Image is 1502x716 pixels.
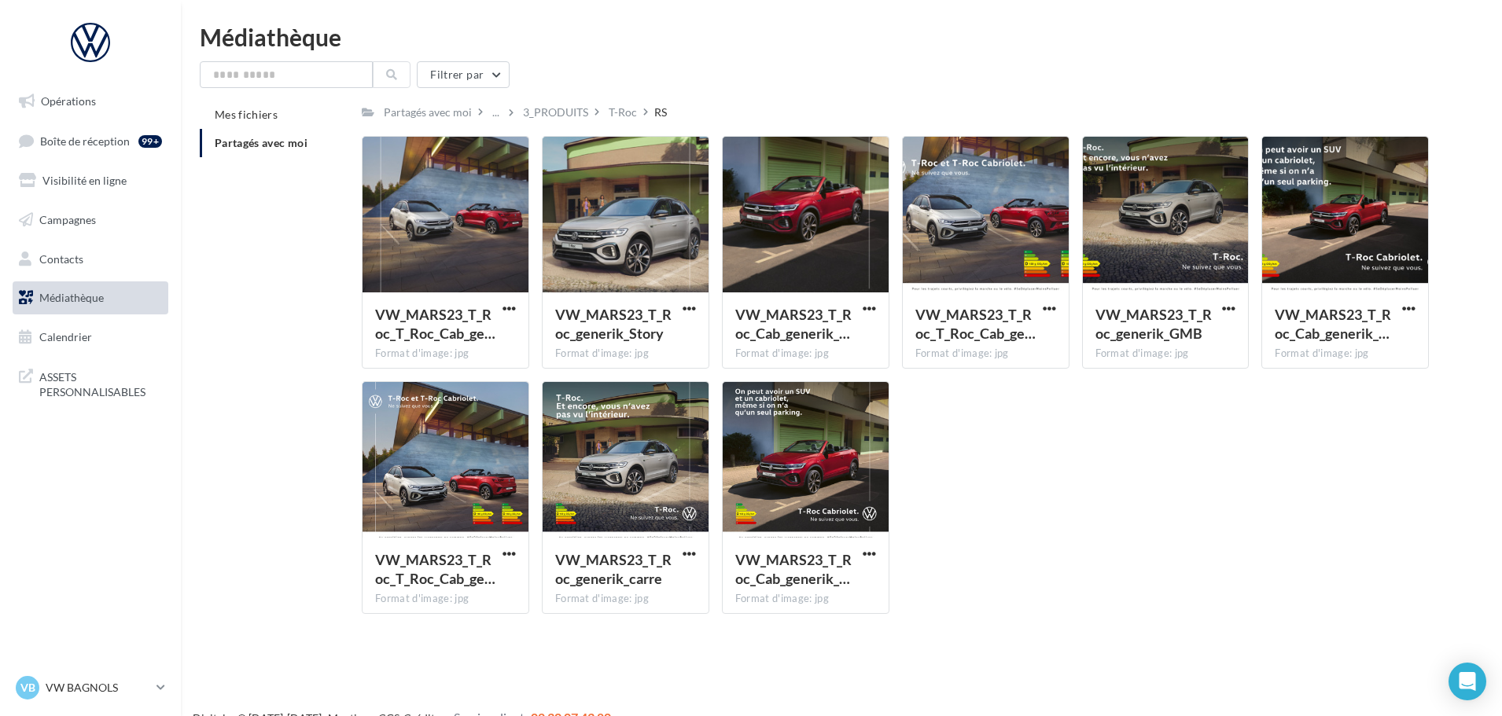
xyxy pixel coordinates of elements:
button: Filtrer par [417,61,510,88]
a: Contacts [9,243,171,276]
span: Médiathèque [39,291,104,304]
div: Format d'image: jpg [735,592,876,606]
span: Calendrier [39,330,92,343]
a: Médiathèque [9,281,171,314]
div: Format d'image: jpg [555,347,696,361]
div: Format d'image: jpg [1275,347,1415,361]
div: Format d'image: jpg [555,592,696,606]
div: Format d'image: jpg [915,347,1056,361]
span: Boîte de réception [40,134,130,147]
span: VW_MARS23_T_Roc_T_Roc_Cab_generik_carre [375,551,495,587]
span: Mes fichiers [215,108,278,121]
div: Partagés avec moi [384,105,472,120]
span: VW_MARS23_T_Roc_Cab_generik_Story [735,306,852,342]
div: Format d'image: jpg [735,347,876,361]
a: Campagnes [9,204,171,237]
div: RS [654,105,667,120]
span: VW_MARS23_T_Roc_T_Roc_Cab_generik_GMB [915,306,1036,342]
a: Opérations [9,85,171,118]
a: VB VW BAGNOLS [13,673,168,703]
a: Boîte de réception99+ [9,124,171,158]
span: Partagés avec moi [215,136,307,149]
div: Open Intercom Messenger [1449,663,1486,700]
span: VW_MARS23_T_Roc_generik_carre [555,551,672,587]
span: VW_MARS23_T_Roc_generik_GMB [1095,306,1212,342]
div: 3_PRODUITS [523,105,588,120]
span: Campagnes [39,213,96,226]
a: Calendrier [9,321,171,354]
div: Format d'image: jpg [375,347,516,361]
span: VB [20,680,35,696]
div: 99+ [138,135,162,148]
div: T-Roc [609,105,637,120]
span: VW_MARS23_T_Roc_T_Roc_Cab_generik_Story [375,306,495,342]
span: ASSETS PERSONNALISABLES [39,366,162,400]
span: Visibilité en ligne [42,174,127,187]
span: VW_MARS23_T_Roc_generik_Story [555,306,672,342]
div: Médiathèque [200,25,1483,49]
span: VW_MARS23_T_Roc_Cab_generik_GMB [1275,306,1391,342]
span: VW_MARS23_T_Roc_Cab_generik_carre [735,551,852,587]
span: Opérations [41,94,96,108]
p: VW BAGNOLS [46,680,150,696]
div: ... [489,101,503,123]
a: Visibilité en ligne [9,164,171,197]
a: ASSETS PERSONNALISABLES [9,360,171,406]
div: Format d'image: jpg [1095,347,1236,361]
span: Contacts [39,252,83,265]
div: Format d'image: jpg [375,592,516,606]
